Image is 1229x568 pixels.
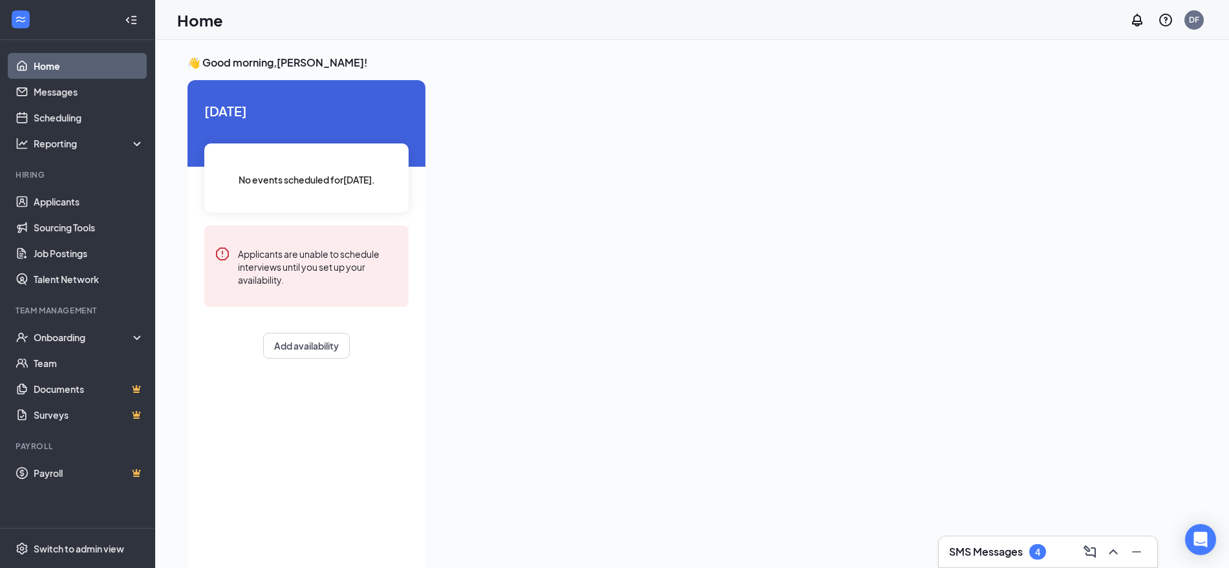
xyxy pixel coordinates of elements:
button: ChevronUp [1103,542,1124,562]
div: Switch to admin view [34,542,124,555]
svg: ChevronUp [1106,544,1121,560]
svg: UserCheck [16,331,28,344]
svg: Notifications [1129,12,1145,28]
div: Onboarding [34,331,133,344]
svg: Settings [16,542,28,555]
h3: 👋 Good morning, [PERSON_NAME] ! [187,56,1160,70]
a: Team [34,350,144,376]
div: Open Intercom Messenger [1185,524,1216,555]
span: [DATE] [204,101,409,121]
button: Minimize [1126,542,1147,562]
div: Reporting [34,137,145,150]
a: Home [34,53,144,79]
a: Sourcing Tools [34,215,144,240]
svg: Minimize [1129,544,1144,560]
svg: QuestionInfo [1158,12,1173,28]
div: DF [1189,14,1199,25]
svg: Collapse [125,14,138,26]
button: ComposeMessage [1080,542,1100,562]
svg: ComposeMessage [1082,544,1098,560]
h3: SMS Messages [949,545,1023,559]
a: Scheduling [34,105,144,131]
button: Add availability [263,333,350,359]
svg: Analysis [16,137,28,150]
svg: Error [215,246,230,262]
a: Talent Network [34,266,144,292]
div: Applicants are unable to schedule interviews until you set up your availability. [238,246,398,286]
a: Messages [34,79,144,105]
h1: Home [177,9,223,31]
div: Team Management [16,305,142,316]
div: Payroll [16,441,142,452]
a: SurveysCrown [34,402,144,428]
a: DocumentsCrown [34,376,144,402]
a: PayrollCrown [34,460,144,486]
div: Hiring [16,169,142,180]
a: Applicants [34,189,144,215]
a: Job Postings [34,240,144,266]
div: 4 [1035,547,1040,558]
svg: WorkstreamLogo [14,13,27,26]
span: No events scheduled for [DATE] . [239,173,375,187]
